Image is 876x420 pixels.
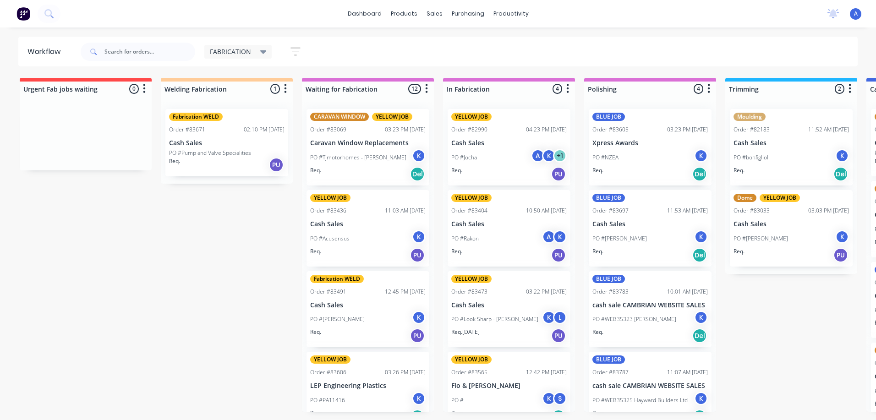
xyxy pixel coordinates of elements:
[385,288,426,296] div: 12:45 PM [DATE]
[451,315,538,323] p: PO #Look Sharp - [PERSON_NAME]
[310,235,350,243] p: PO #Acusensus
[592,315,676,323] p: PO #WEB35323 [PERSON_NAME]
[448,190,570,267] div: YELLOW JOBOrder #8340410:50 AM [DATE]Cash SalesPO #RakonAKReq.PU
[734,153,770,162] p: PO #bonfiglioli
[451,409,462,417] p: Req.
[589,109,712,185] div: BLUE JOBOrder #8360503:23 PM [DATE]Xpress AwardsPO #NZEAKReq.Del
[592,409,603,417] p: Req.
[385,207,426,215] div: 11:03 AM [DATE]
[372,113,412,121] div: YELLOW JOB
[694,230,708,244] div: K
[734,139,849,147] p: Cash Sales
[169,125,205,134] div: Order #83671
[526,288,567,296] div: 03:22 PM [DATE]
[553,149,567,163] div: + 1
[542,149,556,163] div: K
[412,311,426,324] div: K
[542,311,556,324] div: K
[447,7,489,21] div: purchasing
[310,382,426,390] p: LEP Engineering Plastics
[451,247,462,256] p: Req.
[451,153,477,162] p: PO #Jocha
[310,396,345,404] p: PO #PA11416
[310,288,346,296] div: Order #83491
[489,7,533,21] div: productivity
[16,7,30,21] img: Factory
[451,113,492,121] div: YELLOW JOB
[451,396,464,404] p: PO #
[692,167,707,181] div: Del
[808,125,849,134] div: 11:52 AM [DATE]
[592,382,708,390] p: cash sale CAMBRIAN WEBSITE SALES
[854,10,858,18] span: A
[451,139,567,147] p: Cash Sales
[734,207,770,215] div: Order #83033
[760,194,800,202] div: YELLOW JOB
[169,149,251,157] p: PO #Pump and Valve Specialities
[412,149,426,163] div: K
[451,288,487,296] div: Order #83473
[531,149,545,163] div: A
[592,220,708,228] p: Cash Sales
[310,247,321,256] p: Req.
[307,271,429,348] div: Fabrication WELDOrder #8349112:45 PM [DATE]Cash SalesPO #[PERSON_NAME]KReq.PU
[385,368,426,376] div: 03:26 PM [DATE]
[165,109,288,176] div: Fabrication WELDOrder #8367102:10 PM [DATE]Cash SalesPO #Pump and Valve SpecialitiesReq.PU
[27,46,65,57] div: Workflow
[210,47,251,56] span: FABRICATION
[169,157,180,165] p: Req.
[553,392,567,405] div: S
[310,315,365,323] p: PO #[PERSON_NAME]
[526,125,567,134] div: 04:23 PM [DATE]
[734,220,849,228] p: Cash Sales
[451,207,487,215] div: Order #83404
[310,328,321,336] p: Req.
[589,271,712,348] div: BLUE JOBOrder #8378310:01 AM [DATE]cash sale CAMBRIAN WEBSITE SALESPO #WEB35323 [PERSON_NAME]KReq...
[451,382,567,390] p: Flo & [PERSON_NAME]
[592,355,625,364] div: BLUE JOB
[410,328,425,343] div: PU
[592,235,647,243] p: PO #[PERSON_NAME]
[310,113,369,121] div: CARAVAN WINDOW
[542,392,556,405] div: K
[734,247,745,256] p: Req.
[667,288,708,296] div: 10:01 AM [DATE]
[734,113,766,121] div: Moulding
[451,368,487,376] div: Order #83565
[451,194,492,202] div: YELLOW JOB
[551,167,566,181] div: PU
[448,109,570,185] div: YELLOW JOBOrder #8299004:23 PM [DATE]Cash SalesPO #JochaAK+1Req.PU
[526,207,567,215] div: 10:50 AM [DATE]
[835,149,849,163] div: K
[592,166,603,175] p: Req.
[169,139,285,147] p: Cash Sales
[734,166,745,175] p: Req.
[310,207,346,215] div: Order #83436
[592,301,708,309] p: cash sale CAMBRIAN WEBSITE SALES
[269,158,284,172] div: PU
[412,392,426,405] div: K
[385,125,426,134] div: 03:23 PM [DATE]
[310,275,364,283] div: Fabrication WELD
[592,139,708,147] p: Xpress Awards
[451,355,492,364] div: YELLOW JOB
[734,194,756,202] div: Dome
[592,194,625,202] div: BLUE JOB
[343,7,386,21] a: dashboard
[412,230,426,244] div: K
[244,125,285,134] div: 02:10 PM [DATE]
[592,247,603,256] p: Req.
[310,166,321,175] p: Req.
[835,230,849,244] div: K
[667,125,708,134] div: 03:23 PM [DATE]
[551,328,566,343] div: PU
[730,190,853,267] div: DomeYELLOW JOBOrder #8303303:03 PM [DATE]Cash SalesPO #[PERSON_NAME]KReq.PU
[410,248,425,262] div: PU
[694,149,708,163] div: K
[386,7,422,21] div: products
[808,207,849,215] div: 03:03 PM [DATE]
[310,368,346,376] div: Order #83606
[694,392,708,405] div: K
[526,368,567,376] div: 12:42 PM [DATE]
[451,275,492,283] div: YELLOW JOB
